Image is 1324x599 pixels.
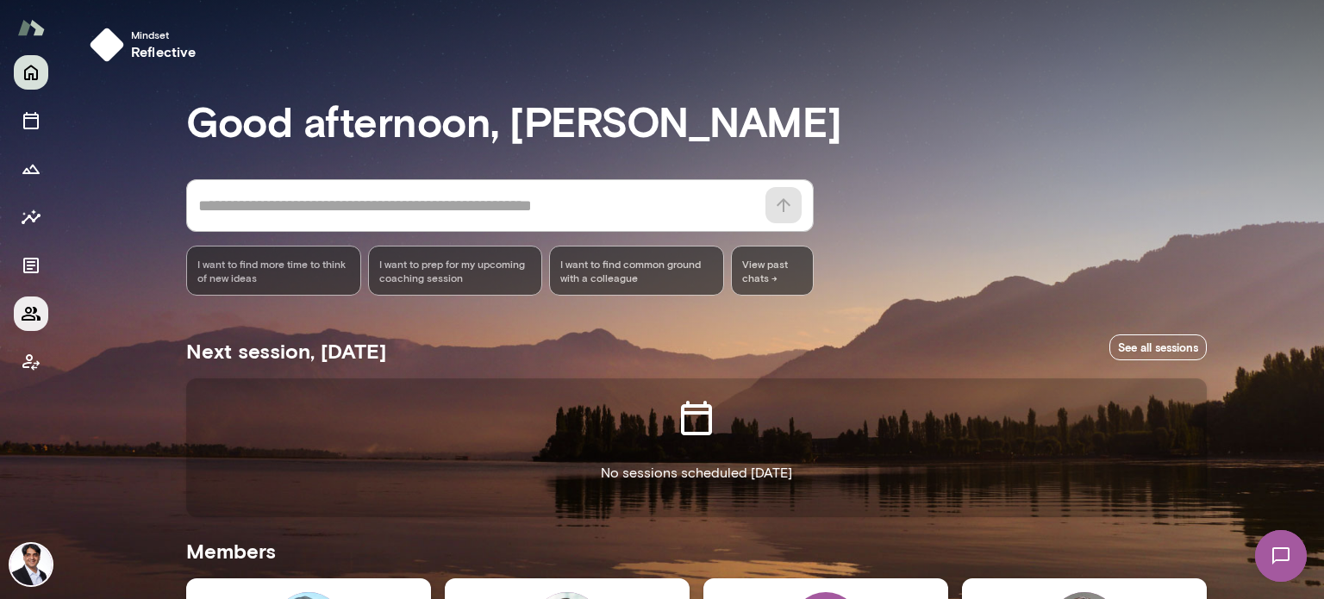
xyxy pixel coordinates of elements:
[197,257,350,284] span: I want to find more time to think of new ideas
[14,248,48,283] button: Documents
[131,41,197,62] h6: reflective
[131,28,197,41] span: Mindset
[14,103,48,138] button: Sessions
[90,28,124,62] img: mindset
[14,296,48,331] button: Members
[549,246,724,296] div: I want to find common ground with a colleague
[731,246,814,296] span: View past chats ->
[186,97,1207,145] h3: Good afternoon, [PERSON_NAME]
[83,21,210,69] button: Mindsetreflective
[379,257,532,284] span: I want to prep for my upcoming coaching session
[14,55,48,90] button: Home
[10,544,52,585] img: Raj Manghani
[14,200,48,234] button: Insights
[560,257,713,284] span: I want to find common ground with a colleague
[186,337,386,365] h5: Next session, [DATE]
[14,345,48,379] button: Client app
[17,11,45,44] img: Mento
[1109,334,1207,361] a: See all sessions
[14,152,48,186] button: Growth Plan
[186,246,361,296] div: I want to find more time to think of new ideas
[368,246,543,296] div: I want to prep for my upcoming coaching session
[601,463,792,484] p: No sessions scheduled [DATE]
[186,537,1207,565] h5: Members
